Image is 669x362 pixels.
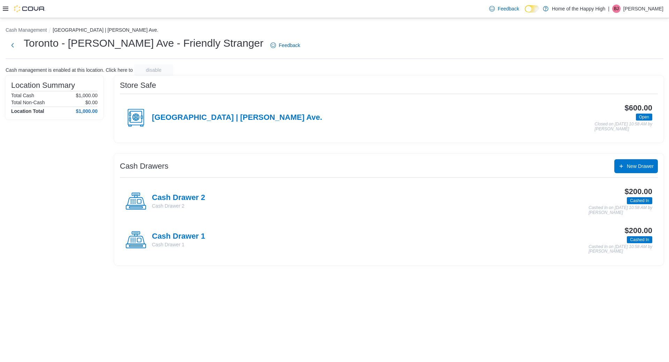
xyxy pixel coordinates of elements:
[552,5,605,13] p: Home of the Happy High
[11,108,44,114] h4: Location Total
[625,226,652,235] h3: $200.00
[152,241,205,248] p: Cash Drawer 1
[152,202,205,209] p: Cash Drawer 2
[85,100,98,105] p: $0.00
[24,36,263,50] h1: Toronto - [PERSON_NAME] Ave - Friendly Stranger
[625,187,652,196] h3: $200.00
[6,67,133,73] p: Cash management is enabled at this location. Click here to
[11,100,45,105] h6: Total Non-Cash
[11,93,34,98] h6: Total Cash
[14,5,45,12] img: Cova
[639,114,649,120] span: Open
[608,5,609,13] p: |
[623,5,663,13] p: [PERSON_NAME]
[636,114,652,121] span: Open
[6,38,20,52] button: Next
[525,5,539,13] input: Dark Mode
[614,5,619,13] span: BJ
[152,193,205,202] h4: Cash Drawer 2
[134,64,173,76] button: disable
[614,159,658,173] button: New Drawer
[630,198,649,204] span: Cashed In
[612,5,621,13] div: Brock Jekill
[589,245,652,254] p: Cashed In on [DATE] 10:58 AM by [PERSON_NAME]
[146,67,161,74] span: disable
[76,93,98,98] p: $1,000.00
[589,206,652,215] p: Cashed In on [DATE] 10:58 AM by [PERSON_NAME]
[279,42,300,49] span: Feedback
[120,162,168,170] h3: Cash Drawers
[627,163,654,170] span: New Drawer
[627,236,652,243] span: Cashed In
[11,81,75,90] h3: Location Summary
[152,113,322,122] h4: [GEOGRAPHIC_DATA] | [PERSON_NAME] Ave.
[6,26,663,35] nav: An example of EuiBreadcrumbs
[268,38,303,52] a: Feedback
[486,2,522,16] a: Feedback
[627,197,652,204] span: Cashed In
[595,122,652,131] p: Closed on [DATE] 10:58 AM by [PERSON_NAME]
[6,27,47,33] button: Cash Management
[630,237,649,243] span: Cashed In
[152,232,205,241] h4: Cash Drawer 1
[120,81,156,90] h3: Store Safe
[76,108,98,114] h4: $1,000.00
[53,27,158,33] button: [GEOGRAPHIC_DATA] | [PERSON_NAME] Ave.
[498,5,519,12] span: Feedback
[625,104,652,112] h3: $600.00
